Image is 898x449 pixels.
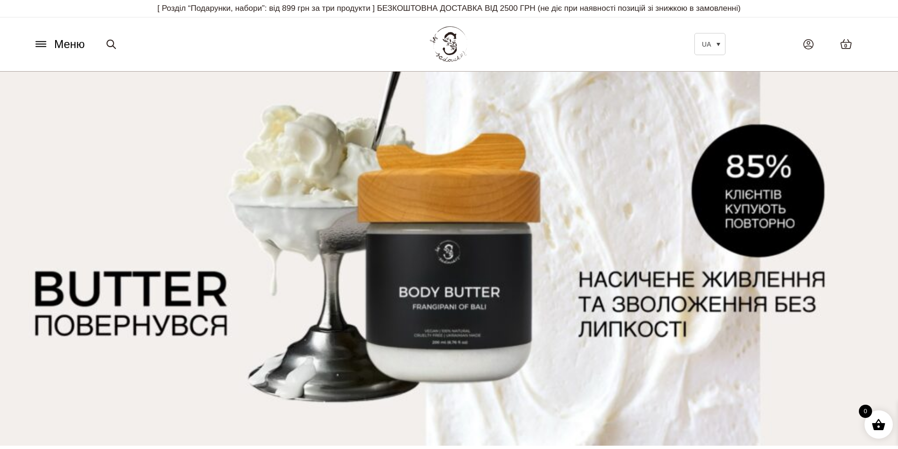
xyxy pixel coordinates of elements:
[702,41,711,48] span: UA
[859,405,872,418] span: 0
[694,33,725,55] a: UA
[54,36,85,53] span: Меню
[31,35,88,53] button: Меню
[430,26,468,62] img: BY SADOVSKIY
[844,42,847,50] span: 0
[831,29,862,59] a: 0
